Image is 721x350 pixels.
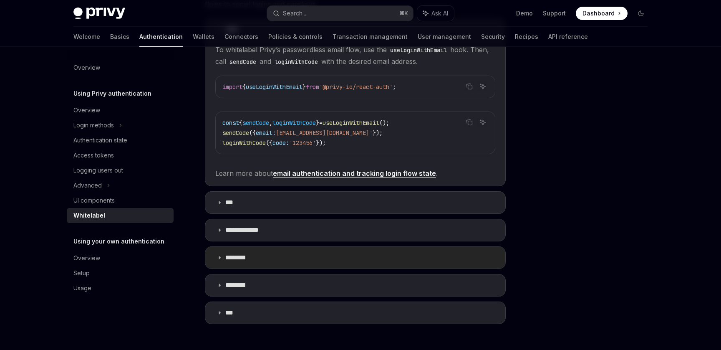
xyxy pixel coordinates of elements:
button: Copy the contents from the code block [464,81,475,92]
div: Whitelabel [73,211,105,221]
span: , [269,119,272,127]
div: Overview [73,105,100,115]
span: useLoginWithEmail [323,119,379,127]
a: Recipes [515,27,538,47]
button: Toggle dark mode [634,7,648,20]
a: Connectors [224,27,258,47]
a: User management [418,27,471,47]
a: Authentication [139,27,183,47]
span: '123456' [289,139,316,147]
a: UI components [67,193,174,208]
span: (); [379,119,389,127]
span: } [303,83,306,91]
a: Logging users out [67,163,174,178]
a: Welcome [73,27,100,47]
span: { [242,83,246,91]
a: Basics [110,27,129,47]
span: code: [272,139,289,147]
span: const [222,119,239,127]
div: Authentication state [73,135,127,145]
span: from [306,83,319,91]
a: Overview [67,60,174,75]
button: Search...⌘K [267,6,413,21]
span: ({ [266,139,272,147]
div: Overview [73,63,100,73]
button: Ask AI [477,81,488,92]
a: Transaction management [333,27,408,47]
a: Security [481,27,505,47]
span: Ask AI [431,9,448,18]
a: API reference [548,27,588,47]
span: = [319,119,323,127]
div: Access tokens [73,150,114,160]
div: Advanced [73,180,102,190]
img: dark logo [73,8,125,19]
details: *****To whitelabel Privy’s passwordless email flow, use theuseLoginWithEmailhook. Then, callsendC... [205,18,506,186]
a: Wallets [193,27,214,47]
a: Demo [516,9,533,18]
span: import [222,83,242,91]
div: Overview [73,253,100,263]
a: Authentication state [67,133,174,148]
a: Support [543,9,566,18]
span: email: [256,129,276,137]
span: loginWithCode [272,119,316,127]
span: sendCode [242,119,269,127]
h5: Using Privy authentication [73,89,151,99]
span: ({ [249,129,256,137]
span: [EMAIL_ADDRESS][DOMAIN_NAME]' [276,129,373,137]
code: sendCode [226,57,260,66]
div: Usage [73,283,91,293]
span: }); [316,139,326,147]
a: Dashboard [576,7,628,20]
h5: Using your own authentication [73,236,164,246]
button: Ask AI [477,117,488,128]
div: Setup [73,268,90,278]
span: To whitelabel Privy’s passwordless email flow, use the hook. Then, call and with the desired emai... [215,44,495,67]
a: Access tokens [67,148,174,163]
code: loginWithCode [271,57,321,66]
code: useLoginWithEmail [387,46,450,55]
span: Dashboard [582,9,615,18]
span: } [316,119,319,127]
div: Search... [283,8,306,18]
span: useLoginWithEmail [246,83,303,91]
span: { [239,119,242,127]
span: sendCode [222,129,249,137]
span: '@privy-io/react-auth' [319,83,393,91]
span: Learn more about . [215,167,495,179]
button: Copy the contents from the code block [464,117,475,128]
button: Ask AI [417,6,454,21]
a: Overview [67,251,174,266]
div: Login methods [73,120,114,130]
a: Overview [67,103,174,118]
a: Setup [67,266,174,281]
a: email authentication and tracking login flow state [273,169,436,178]
div: Logging users out [73,165,123,175]
span: ; [393,83,396,91]
span: }); [373,129,383,137]
div: UI components [73,195,115,205]
a: Usage [67,281,174,296]
span: ⌘ K [399,10,408,17]
span: loginWithCode [222,139,266,147]
a: Whitelabel [67,208,174,223]
a: Policies & controls [268,27,323,47]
